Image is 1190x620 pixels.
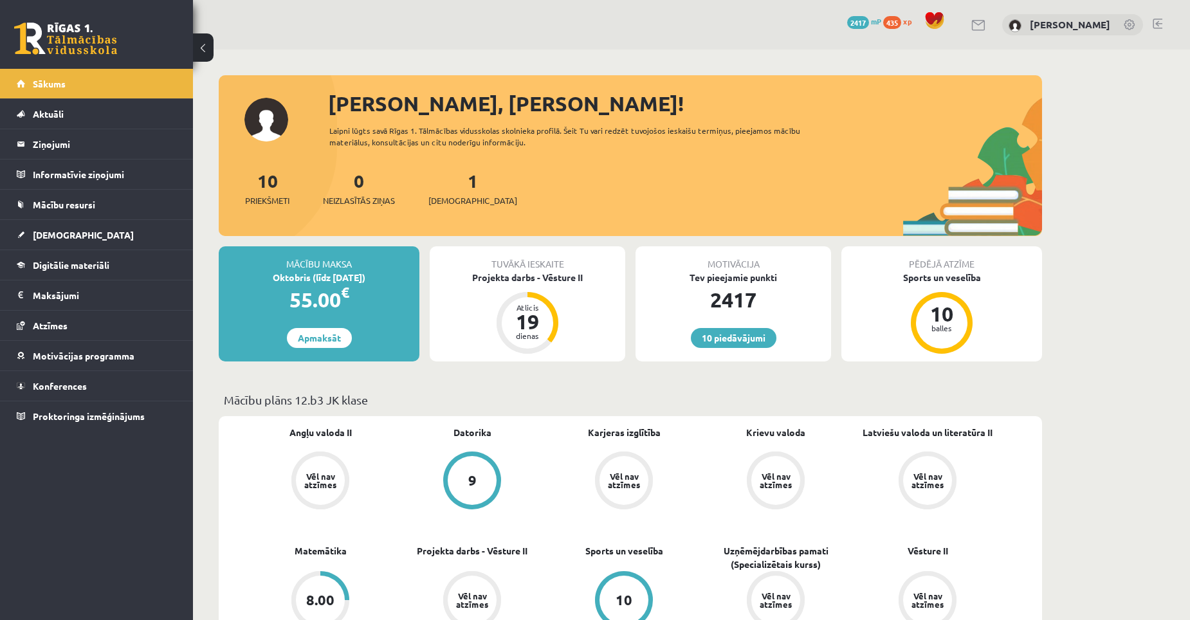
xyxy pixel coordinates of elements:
a: Vēl nav atzīmes [852,451,1003,512]
div: Pēdējā atzīme [841,246,1042,271]
span: Mācību resursi [33,199,95,210]
p: Mācību plāns 12.b3 JK klase [224,391,1037,408]
div: Vēl nav atzīmes [910,472,946,489]
div: Vēl nav atzīmes [758,472,794,489]
a: Vēl nav atzīmes [244,451,396,512]
div: 9 [468,473,477,488]
span: Aktuāli [33,108,64,120]
a: [DEMOGRAPHIC_DATA] [17,220,177,250]
div: 2417 [636,284,831,315]
span: mP [871,16,881,26]
div: Vēl nav atzīmes [910,592,946,608]
div: Mācību maksa [219,246,419,271]
a: Proktoringa izmēģinājums [17,401,177,431]
div: Sports un veselība [841,271,1042,284]
span: Priekšmeti [245,194,289,207]
div: Vēl nav atzīmes [454,592,490,608]
div: Vēl nav atzīmes [606,472,642,489]
div: Tuvākā ieskaite [430,246,625,271]
a: Rīgas 1. Tālmācības vidusskola [14,23,117,55]
span: [DEMOGRAPHIC_DATA] [33,229,134,241]
div: Projekta darbs - Vēsture II [430,271,625,284]
legend: Informatīvie ziņojumi [33,160,177,189]
a: 0Neizlasītās ziņas [323,169,395,207]
span: Atzīmes [33,320,68,331]
a: Apmaksāt [287,328,352,348]
a: Konferences [17,371,177,401]
a: Projekta darbs - Vēsture II [417,544,527,558]
span: € [341,283,349,302]
span: 435 [883,16,901,29]
a: 9 [396,451,548,512]
div: Vēl nav atzīmes [758,592,794,608]
a: Ziņojumi [17,129,177,159]
span: Neizlasītās ziņas [323,194,395,207]
a: Karjeras izglītība [588,426,661,439]
span: Sākums [33,78,66,89]
a: Matemātika [295,544,347,558]
div: balles [922,324,961,332]
div: Atlicis [508,304,547,311]
a: 435 xp [883,16,918,26]
a: Vēsture II [908,544,948,558]
div: [PERSON_NAME], [PERSON_NAME]! [328,88,1042,119]
a: Krievu valoda [746,426,805,439]
a: Digitālie materiāli [17,250,177,280]
legend: Ziņojumi [33,129,177,159]
a: Angļu valoda II [289,426,352,439]
div: Vēl nav atzīmes [302,472,338,489]
a: 10 piedāvājumi [691,328,776,348]
a: Mācību resursi [17,190,177,219]
a: 10Priekšmeti [245,169,289,207]
div: dienas [508,332,547,340]
img: Edvards Pavļenko [1009,19,1021,32]
div: 19 [508,311,547,332]
span: Proktoringa izmēģinājums [33,410,145,422]
a: Maksājumi [17,280,177,310]
div: Motivācija [636,246,831,271]
a: Sākums [17,69,177,98]
a: Atzīmes [17,311,177,340]
legend: Maksājumi [33,280,177,310]
div: 8.00 [306,593,334,607]
div: Laipni lūgts savā Rīgas 1. Tālmācības vidusskolas skolnieka profilā. Šeit Tu vari redzēt tuvojošo... [329,125,823,148]
a: Informatīvie ziņojumi [17,160,177,189]
span: Motivācijas programma [33,350,134,361]
a: Vēl nav atzīmes [548,451,700,512]
a: 1[DEMOGRAPHIC_DATA] [428,169,517,207]
a: Projekta darbs - Vēsture II Atlicis 19 dienas [430,271,625,356]
span: [DEMOGRAPHIC_DATA] [428,194,517,207]
span: Digitālie materiāli [33,259,109,271]
a: Motivācijas programma [17,341,177,370]
a: Sports un veselība [585,544,663,558]
a: Vēl nav atzīmes [700,451,852,512]
a: Datorika [453,426,491,439]
div: 10 [922,304,961,324]
a: Uzņēmējdarbības pamati (Specializētais kurss) [700,544,852,571]
span: Konferences [33,380,87,392]
a: Sports un veselība 10 balles [841,271,1042,356]
span: xp [903,16,911,26]
a: Latviešu valoda un literatūra II [863,426,993,439]
a: 2417 mP [847,16,881,26]
div: 55.00 [219,284,419,315]
a: [PERSON_NAME] [1030,18,1110,31]
div: 10 [616,593,632,607]
span: 2417 [847,16,869,29]
a: Aktuāli [17,99,177,129]
div: Oktobris (līdz [DATE]) [219,271,419,284]
div: Tev pieejamie punkti [636,271,831,284]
